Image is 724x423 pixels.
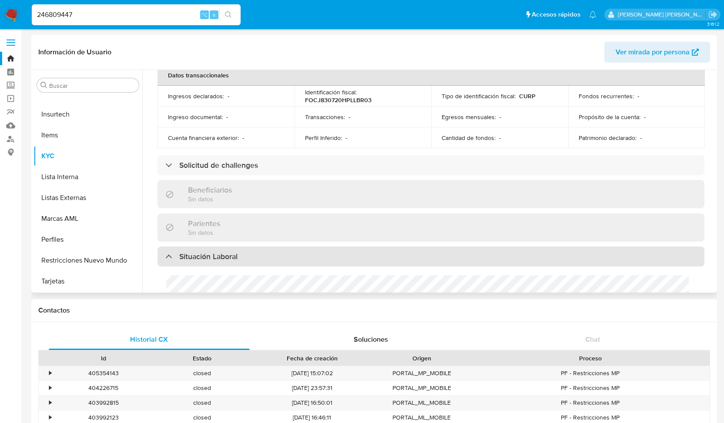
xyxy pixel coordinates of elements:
[34,167,142,187] button: Lista Interna
[158,155,704,175] div: Solicitud de challenges
[604,42,710,63] button: Ver mirada por persona
[34,104,142,125] button: Insurtech
[637,92,639,100] p: -
[471,366,710,380] div: PF - Restricciones MP
[213,10,215,19] span: s
[34,208,142,229] button: Marcas AML
[471,396,710,410] div: PF - Restricciones MP
[40,82,47,89] button: Buscar
[442,134,496,142] p: Cantidad de fondos :
[201,10,208,19] span: ⌥
[532,10,580,19] span: Accesos rápidos
[219,9,237,21] button: search-icon
[49,399,51,407] div: •
[60,354,147,363] div: Id
[305,113,345,121] p: Transacciones :
[54,366,153,380] div: 405354143
[159,354,245,363] div: Estado
[32,9,241,20] input: Buscar usuario o caso...
[252,381,372,395] div: [DATE] 23:57:31
[252,366,372,380] div: [DATE] 15:07:02
[589,11,597,18] a: Notificaciones
[616,42,690,63] span: Ver mirada por persona
[226,113,228,121] p: -
[349,113,350,121] p: -
[305,134,342,142] p: Perfil Inferido :
[49,369,51,377] div: •
[499,113,501,121] p: -
[477,354,704,363] div: Proceso
[34,229,142,250] button: Perfiles
[130,334,168,344] span: Historial CX
[158,65,705,86] th: Datos transaccionales
[372,366,471,380] div: PORTAL_MP_MOBILE
[442,113,496,121] p: Egresos mensuales :
[179,252,238,261] h3: Situación Laboral
[258,354,366,363] div: Fecha de creación
[49,413,51,422] div: •
[168,113,223,121] p: Ingreso documental :
[153,381,251,395] div: closed
[372,381,471,395] div: PORTAL_MP_MOBILE
[585,334,600,344] span: Chat
[168,134,239,142] p: Cuenta financiera exterior :
[34,146,142,167] button: KYC
[228,92,229,100] p: -
[49,384,51,392] div: •
[34,187,142,208] button: Listas Externas
[34,250,142,271] button: Restricciones Nuevo Mundo
[345,134,347,142] p: -
[579,92,634,100] p: Fondos recurrentes :
[54,381,153,395] div: 404226715
[158,246,704,266] div: Situación Laboral
[252,396,372,410] div: [DATE] 16:50:01
[519,92,536,100] p: CURP
[188,185,232,195] h3: Beneficiarios
[442,92,516,100] p: Tipo de identificación fiscal :
[579,113,640,121] p: Propósito de la cuenta :
[54,396,153,410] div: 403992815
[644,113,646,121] p: -
[34,125,142,146] button: Items
[179,160,258,170] h3: Solicitud de challenges
[618,10,706,19] p: rene.vale@mercadolibre.com
[188,219,220,228] h3: Parientes
[188,228,220,236] p: Sin datos
[158,180,704,208] div: BeneficiariosSin datos
[158,213,704,242] div: ParientesSin datos
[579,134,637,142] p: Patrimonio declarado :
[38,48,111,57] h1: Información de Usuario
[354,334,388,344] span: Soluciones
[305,88,357,96] p: Identificación fiscal :
[168,92,224,100] p: Ingresos declarados :
[640,134,642,142] p: -
[153,396,251,410] div: closed
[38,306,710,315] h1: Contactos
[242,134,244,142] p: -
[379,354,465,363] div: Origen
[153,366,251,380] div: closed
[305,96,372,104] p: FOCJ830720HPLLBR03
[188,195,232,203] p: Sin datos
[49,82,135,90] input: Buscar
[499,134,501,142] p: -
[34,271,142,292] button: Tarjetas
[708,10,717,19] a: Salir
[471,381,710,395] div: PF - Restricciones MP
[372,396,471,410] div: PORTAL_ML_MOBILE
